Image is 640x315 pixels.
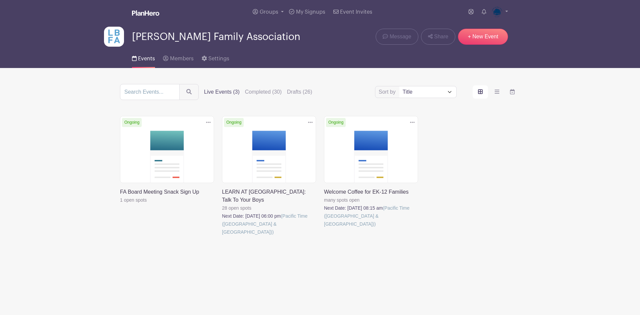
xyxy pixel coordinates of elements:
[260,9,278,15] span: Groups
[390,33,411,41] span: Message
[287,88,312,96] label: Drafts (26)
[132,47,155,68] a: Events
[138,56,155,61] span: Events
[296,9,325,15] span: My Signups
[434,33,448,41] span: Share
[245,88,282,96] label: Completed (30)
[204,88,240,96] label: Live Events (3)
[120,84,180,100] input: Search Events...
[492,7,502,17] img: LBS%20TranLogo.png
[104,27,124,47] img: LBFArev.png
[202,47,229,68] a: Settings
[163,47,193,68] a: Members
[421,29,455,45] a: Share
[208,56,229,61] span: Settings
[458,29,508,45] a: + New Event
[204,88,312,96] div: filters
[473,85,520,99] div: order and view
[376,29,418,45] a: Message
[379,88,398,96] label: Sort by
[132,31,300,42] span: [PERSON_NAME] Family Association
[170,56,194,61] span: Members
[132,10,159,16] img: logo_white-6c42ec7e38ccf1d336a20a19083b03d10ae64f83f12c07503d8b9e83406b4c7d.svg
[340,9,372,15] span: Event Invites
